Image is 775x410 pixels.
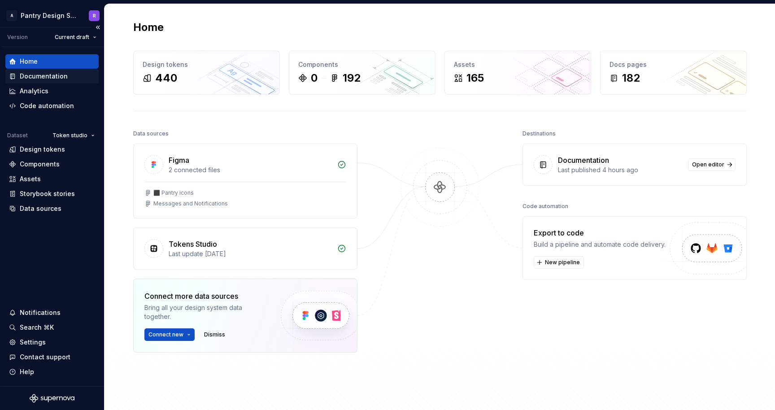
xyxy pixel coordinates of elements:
div: 192 [343,71,361,85]
a: Tokens StudioLast update [DATE] [133,227,357,270]
div: Data sources [133,127,169,140]
div: Docs pages [610,60,737,69]
svg: Supernova Logo [30,394,74,403]
div: Bring all your design system data together. [144,303,266,321]
a: Design tokens440 [133,51,280,95]
button: Notifications [5,305,99,320]
span: Current draft [55,34,89,41]
div: Destinations [522,127,556,140]
div: Home [20,57,38,66]
div: A [6,10,17,21]
div: Design tokens [20,145,65,154]
div: Components [298,60,426,69]
div: Design tokens [143,60,270,69]
button: Connect new [144,328,195,341]
a: Code automation [5,99,99,113]
div: 2 connected files [169,166,332,174]
a: Documentation [5,69,99,83]
a: Assets165 [444,51,591,95]
div: 440 [155,71,177,85]
button: APantry Design SystemR [2,6,102,25]
div: Assets [454,60,582,69]
div: Connect more data sources [144,291,266,301]
h2: Home [133,20,164,35]
div: Components [20,160,60,169]
div: 165 [466,71,484,85]
div: 0 [311,71,318,85]
div: Code automation [20,101,74,110]
div: Figma [169,155,189,166]
div: Dataset [7,132,28,139]
div: Messages and Notifications [153,200,228,207]
div: Documentation [20,72,68,81]
button: Dismiss [200,328,229,341]
button: New pipeline [534,256,584,269]
a: Design tokens [5,142,99,157]
button: Collapse sidebar [91,21,104,34]
div: Version [7,34,28,41]
a: Docs pages182 [600,51,747,95]
div: Code automation [522,200,568,213]
div: Pantry Design System [21,11,78,20]
button: Token studio [48,129,99,142]
button: Current draft [51,31,100,44]
a: Settings [5,335,99,349]
span: New pipeline [545,259,580,266]
div: 182 [622,71,640,85]
div: R [93,12,96,19]
a: Storybook stories [5,187,99,201]
span: Dismiss [204,331,225,338]
a: Open editor [688,158,736,171]
a: Home [5,54,99,69]
a: Analytics [5,84,99,98]
span: Open editor [692,161,724,168]
a: Components0192 [289,51,435,95]
a: Data sources [5,201,99,216]
button: Contact support [5,350,99,364]
div: Build a pipeline and automate code delivery. [534,240,666,249]
div: Last published 4 hours ago [558,166,683,174]
div: ⬛️ Pantry icons [153,189,194,196]
div: Assets [20,174,41,183]
div: Tokens Studio [169,239,217,249]
button: Search ⌘K [5,320,99,335]
a: Figma2 connected files⬛️ Pantry iconsMessages and Notifications [133,144,357,218]
div: Settings [20,338,46,347]
div: Data sources [20,204,61,213]
div: Export to code [534,227,666,238]
div: Help [20,367,34,376]
div: Notifications [20,308,61,317]
a: Components [5,157,99,171]
button: Help [5,365,99,379]
a: Assets [5,172,99,186]
span: Connect new [148,331,183,338]
div: Contact support [20,353,70,362]
div: Documentation [558,155,609,166]
div: Search ⌘K [20,323,54,332]
div: Last update [DATE] [169,249,332,258]
span: Token studio [52,132,87,139]
div: Storybook stories [20,189,75,198]
div: Analytics [20,87,48,96]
